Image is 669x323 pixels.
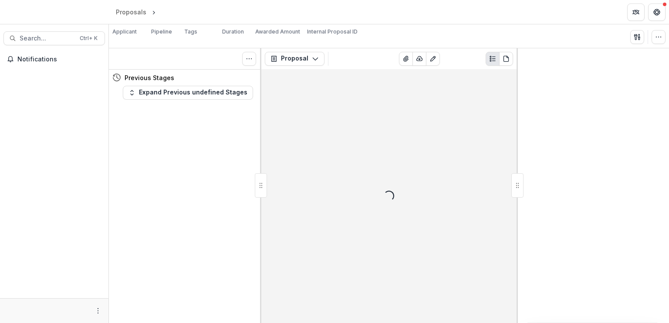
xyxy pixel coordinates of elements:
[307,28,358,36] p: Internal Proposal ID
[486,52,500,66] button: Plaintext view
[112,6,150,18] a: Proposals
[151,28,172,36] p: Pipeline
[499,52,513,66] button: PDF view
[93,306,103,316] button: More
[3,52,105,66] button: Notifications
[627,3,645,21] button: Partners
[17,56,101,63] span: Notifications
[255,28,300,36] p: Awarded Amount
[648,3,666,21] button: Get Help
[116,7,146,17] div: Proposals
[20,35,74,42] span: Search...
[78,34,99,43] div: Ctrl + K
[399,52,413,66] button: View Attached Files
[112,28,137,36] p: Applicant
[125,73,174,82] h4: Previous Stages
[3,31,105,45] button: Search...
[426,52,440,66] button: Edit as form
[242,52,256,66] button: Toggle View Cancelled Tasks
[123,86,253,100] button: Expand Previous undefined Stages
[222,28,244,36] p: Duration
[265,52,324,66] button: Proposal
[184,28,197,36] p: Tags
[112,6,195,18] nav: breadcrumb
